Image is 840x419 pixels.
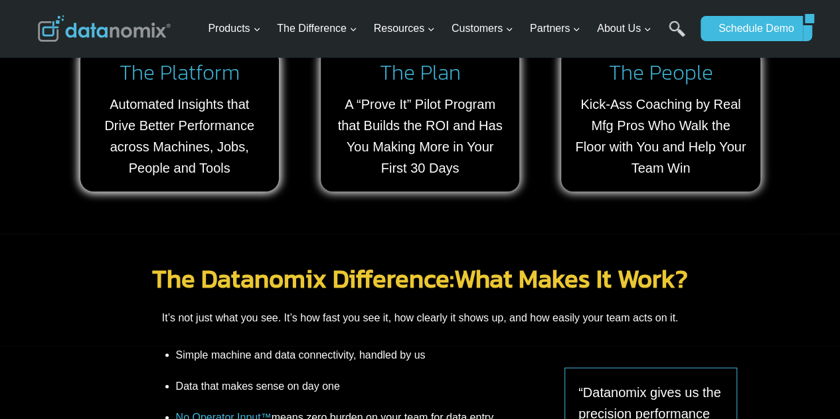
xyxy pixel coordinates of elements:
[208,20,260,37] span: Products
[152,259,454,297] a: The Datanomix Difference:
[203,7,694,50] nav: Primary Navigation
[299,1,341,13] span: Last Name
[452,20,513,37] span: Customers
[38,304,803,331] p: It’s not just what you see. It’s how fast you see it, how clearly it shows up, and how easily you...
[530,20,580,37] span: Partners
[374,20,435,37] span: Resources
[38,266,803,291] h2: What Makes It Work?
[299,55,359,67] span: Phone number
[38,15,171,42] img: Datanomix
[181,296,224,305] a: Privacy Policy
[176,346,506,370] li: Simple machine and data connectivity, handled by us
[701,16,803,41] a: Schedule Demo
[597,20,651,37] span: About Us
[669,21,685,50] a: Search
[299,164,350,176] span: State/Region
[277,20,357,37] span: The Difference
[176,371,506,402] li: Data that makes sense on day one
[149,296,169,305] a: Terms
